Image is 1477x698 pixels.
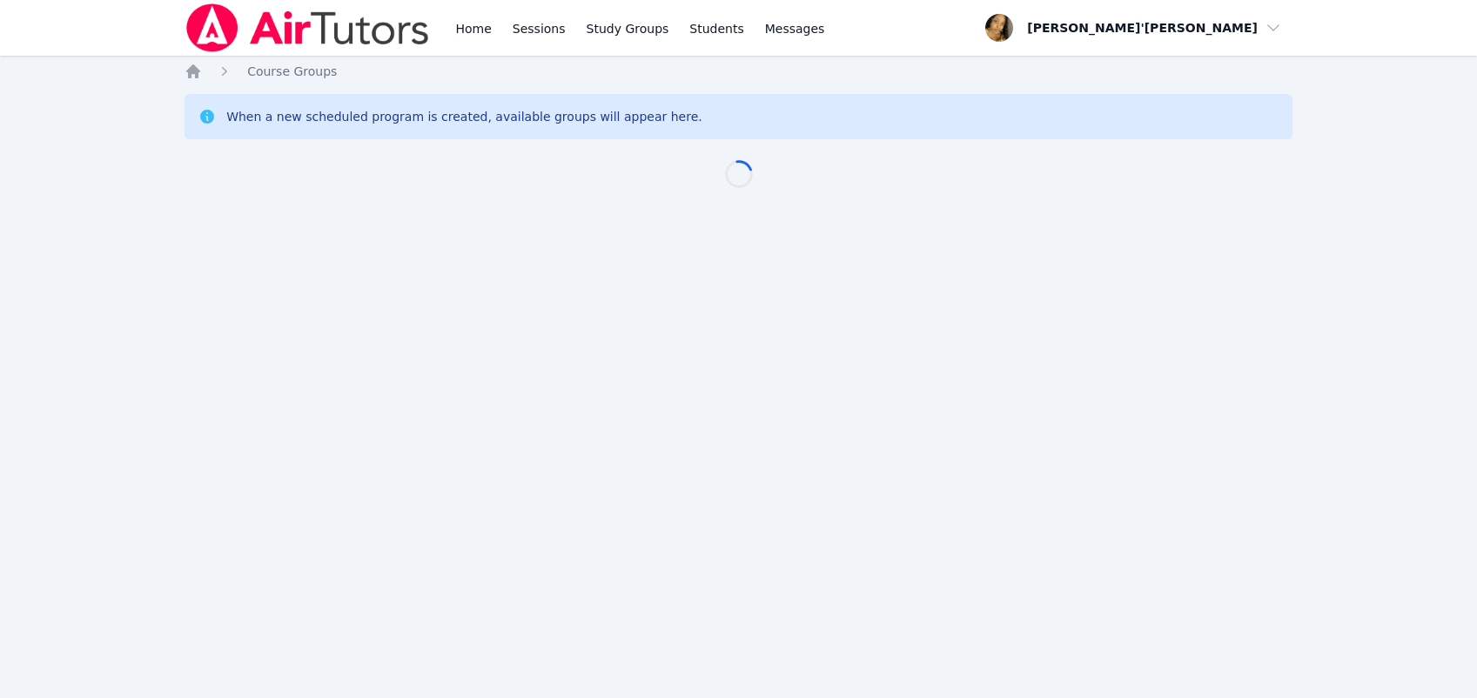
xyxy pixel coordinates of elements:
[185,3,431,52] img: Air Tutors
[247,64,337,78] span: Course Groups
[185,63,1292,80] nav: Breadcrumb
[226,108,702,125] div: When a new scheduled program is created, available groups will appear here.
[247,63,337,80] a: Course Groups
[765,20,825,37] span: Messages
